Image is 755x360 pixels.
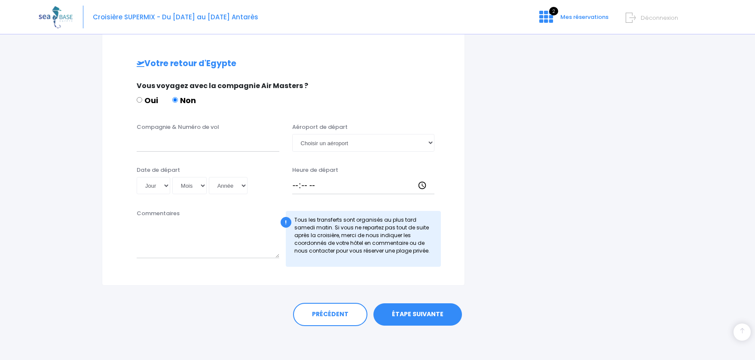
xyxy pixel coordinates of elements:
a: 2 Mes réservations [532,16,614,24]
span: Déconnexion [641,14,678,22]
span: 2 [549,7,558,15]
a: ÉTAPE SUIVANTE [373,303,462,326]
label: Commentaires [137,209,180,218]
label: Date de départ [137,166,180,174]
label: Compagnie & Numéro de vol [137,123,219,131]
label: Heure de départ [292,166,338,174]
label: Aéroport de départ [292,123,348,131]
span: Mes réservations [560,13,608,21]
div: ! [281,217,291,228]
h2: Votre retour d'Egypte [119,59,447,69]
input: Oui [137,97,142,103]
span: Croisière SUPERMIX - Du [DATE] au [DATE] Antarès [93,12,258,21]
a: PRÉCÉDENT [293,303,367,326]
label: Oui [137,95,158,106]
input: Non [172,97,178,103]
span: Vous voyagez avec la compagnie Air Masters ? [137,81,308,91]
div: Tous les transferts sont organisés au plus tard samedi matin. Si vous ne repartez pas tout de sui... [286,211,441,267]
label: Non [172,95,196,106]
